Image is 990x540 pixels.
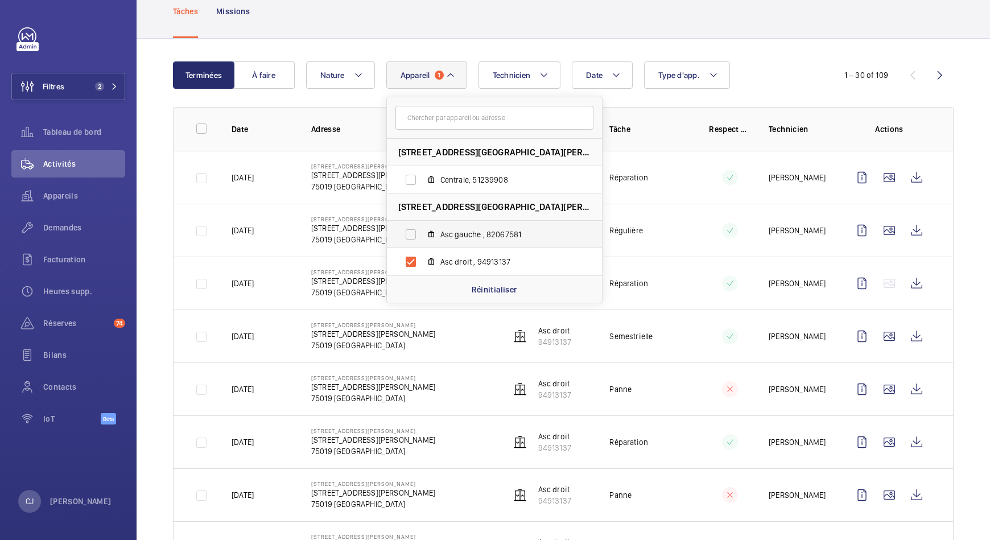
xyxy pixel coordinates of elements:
span: Heures supp. [43,286,125,297]
button: Type d'app. [644,61,730,89]
p: Régulière [609,225,643,236]
p: [PERSON_NAME] [769,278,826,289]
p: 75019 [GEOGRAPHIC_DATA] [311,340,435,351]
img: elevator.svg [513,488,527,502]
p: 94913137 [538,336,571,348]
button: Appareil1 [386,61,467,89]
p: [PERSON_NAME] [769,331,826,342]
span: IoT [43,413,101,424]
button: Nature [306,61,375,89]
p: 75019 [GEOGRAPHIC_DATA] [311,234,435,245]
button: Filtres2 [11,73,125,100]
p: Semestrielle [609,331,653,342]
p: Tâches [173,6,198,17]
span: Filtres [43,81,64,92]
p: [STREET_ADDRESS][PERSON_NAME] [311,328,435,340]
button: À faire [233,61,295,89]
span: Type d'app. [658,71,700,80]
span: Asc gauche , 82067581 [440,229,572,240]
p: [DATE] [232,331,254,342]
p: [PERSON_NAME] [769,172,826,183]
p: [STREET_ADDRESS][PERSON_NAME] [311,533,435,540]
p: [DATE] [232,225,254,236]
p: [STREET_ADDRESS][PERSON_NAME] [311,480,435,487]
p: [STREET_ADDRESS][PERSON_NAME] [311,374,435,381]
span: Technicien [493,71,531,80]
button: Terminées [173,61,234,89]
p: [STREET_ADDRESS][PERSON_NAME] [311,275,435,287]
p: Asc droit [538,378,571,389]
p: [PERSON_NAME] [769,436,826,448]
p: [STREET_ADDRESS][PERSON_NAME] [311,427,435,434]
img: elevator.svg [513,435,527,449]
span: Activités [43,158,125,170]
span: Contacts [43,381,125,393]
p: [PERSON_NAME] [50,496,112,507]
span: [STREET_ADDRESS][GEOGRAPHIC_DATA][PERSON_NAME][STREET_ADDRESS][PERSON_NAME] [398,201,591,213]
p: [DATE] [232,436,254,448]
p: [DATE] [232,278,254,289]
p: Technicien [769,123,830,135]
span: 74 [114,319,125,328]
p: Réinitialiser [472,284,517,295]
span: Demandes [43,222,125,233]
p: 94913137 [538,495,571,506]
p: Asc droit [538,431,571,442]
p: 94913137 [538,442,571,454]
p: [STREET_ADDRESS][PERSON_NAME] [311,216,435,222]
p: [STREET_ADDRESS][PERSON_NAME] [311,381,435,393]
p: [DATE] [232,384,254,395]
p: Panne [609,384,632,395]
p: [STREET_ADDRESS][PERSON_NAME] [311,487,435,498]
p: [STREET_ADDRESS][PERSON_NAME] [311,163,435,170]
p: [STREET_ADDRESS][PERSON_NAME] [311,434,435,446]
p: Réparation [609,172,648,183]
p: 75019 [GEOGRAPHIC_DATA] [311,287,435,298]
p: Asc droit [538,325,571,336]
p: 75019 [GEOGRAPHIC_DATA] [311,393,435,404]
input: Chercher par appareil ou adresse [395,106,593,130]
p: [PERSON_NAME] [769,489,826,501]
p: [DATE] [232,489,254,501]
span: Date [586,71,603,80]
p: 75019 [GEOGRAPHIC_DATA] [311,446,435,457]
p: 75019 [GEOGRAPHIC_DATA] [311,181,435,192]
span: [STREET_ADDRESS][GEOGRAPHIC_DATA][PERSON_NAME][STREET_ADDRESS][PERSON_NAME] [398,146,591,158]
img: elevator.svg [513,382,527,396]
span: Nature [320,71,345,80]
span: Tableau de bord [43,126,125,138]
p: Date [232,123,293,135]
p: 75019 [GEOGRAPHIC_DATA] [311,498,435,510]
p: 94913137 [538,389,571,401]
p: [PERSON_NAME] [769,384,826,395]
p: Tâche [609,123,691,135]
p: Respect délai [709,123,750,135]
button: Technicien [478,61,561,89]
p: [STREET_ADDRESS][PERSON_NAME] [311,170,435,181]
p: Missions [216,6,250,17]
span: Bilans [43,349,125,361]
span: Appareil [401,71,430,80]
p: [DATE] [232,172,254,183]
button: Date [572,61,633,89]
p: [PERSON_NAME] [769,225,826,236]
div: 1 – 30 of 109 [844,69,888,81]
p: Réparation [609,278,648,289]
p: CJ [26,496,34,507]
p: Panne [609,489,632,501]
span: 1 [435,71,444,80]
img: elevator.svg [513,329,527,343]
p: Asc droit [538,484,571,495]
p: Adresse [311,123,492,135]
span: Réserves [43,318,109,329]
p: Réparation [609,436,648,448]
span: Appareils [43,190,125,201]
span: Asc droit , 94913137 [440,256,572,267]
p: [STREET_ADDRESS][PERSON_NAME] [311,321,435,328]
span: Centrale, 51239908 [440,174,572,186]
span: Beta [101,413,116,424]
p: [STREET_ADDRESS][PERSON_NAME] [311,222,435,234]
span: 2 [95,82,104,91]
p: [STREET_ADDRESS][PERSON_NAME] [311,269,435,275]
p: Actions [848,123,930,135]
